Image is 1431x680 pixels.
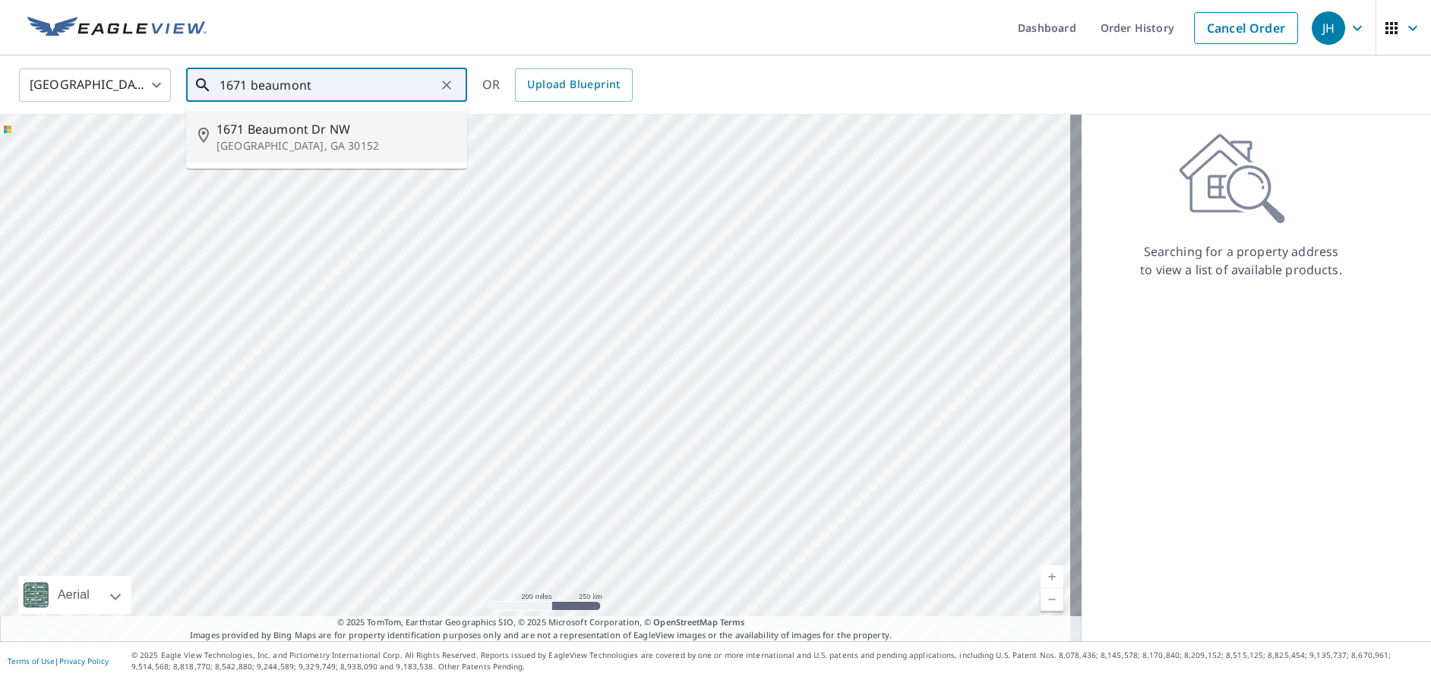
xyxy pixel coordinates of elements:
[527,75,620,94] span: Upload Blueprint
[8,656,55,666] a: Terms of Use
[515,68,632,102] a: Upload Blueprint
[53,576,94,614] div: Aerial
[1194,12,1298,44] a: Cancel Order
[1139,242,1343,279] p: Searching for a property address to view a list of available products.
[1041,565,1063,588] a: Current Level 5, Zoom In
[59,656,109,666] a: Privacy Policy
[482,68,633,102] div: OR
[131,650,1423,672] p: © 2025 Eagle View Technologies, Inc. and Pictometry International Corp. All Rights Reserved. Repo...
[436,74,457,96] button: Clear
[720,616,745,628] a: Terms
[216,138,455,153] p: [GEOGRAPHIC_DATA], GA 30152
[18,576,131,614] div: Aerial
[220,64,436,106] input: Search by address or latitude-longitude
[337,616,745,629] span: © 2025 TomTom, Earthstar Geographics SIO, © 2025 Microsoft Corporation, ©
[1312,11,1345,45] div: JH
[653,616,717,628] a: OpenStreetMap
[27,17,207,40] img: EV Logo
[19,64,171,106] div: [GEOGRAPHIC_DATA]
[1041,588,1063,611] a: Current Level 5, Zoom Out
[216,120,455,138] span: 1671 Beaumont Dr NW
[8,656,109,666] p: |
